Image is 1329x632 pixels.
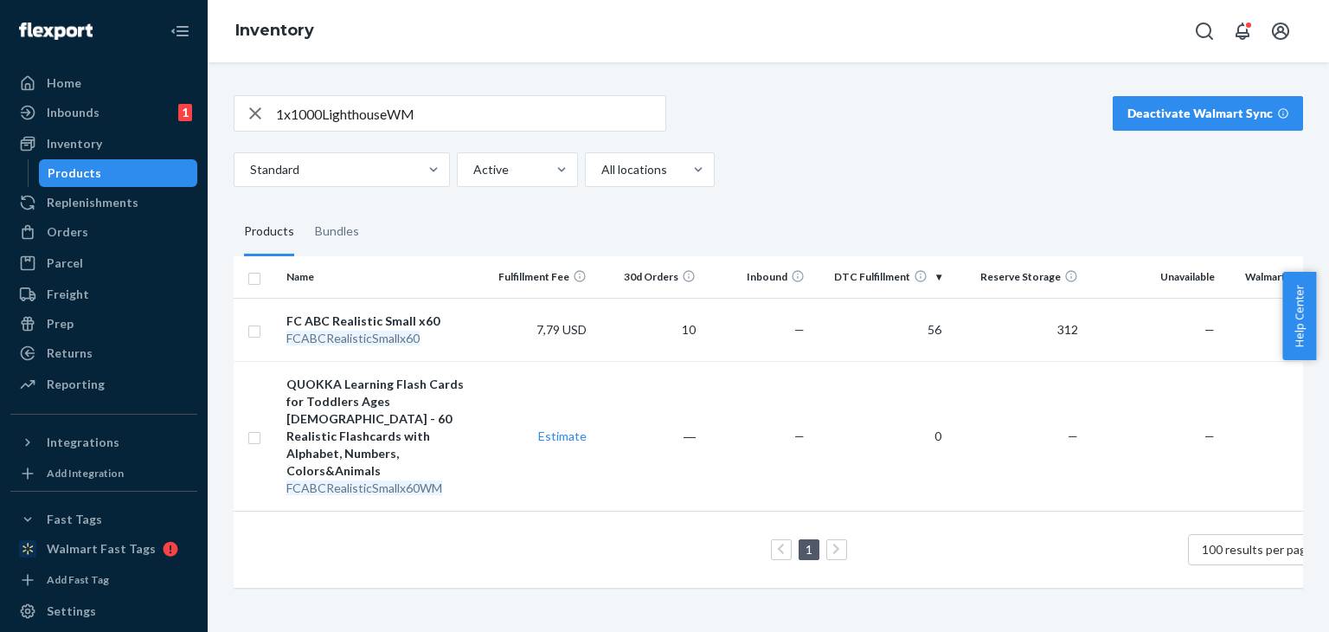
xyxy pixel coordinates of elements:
div: Returns [47,345,93,362]
div: Settings [47,603,96,620]
em: FCABCRealisticSmallx60WM [286,480,442,495]
a: Replenishments [10,189,197,216]
td: 10 [594,298,703,361]
div: Add Fast Tag [47,572,109,587]
td: 312 [948,298,1085,361]
a: Add Integration [10,463,197,484]
th: 30d Orders [594,256,703,298]
a: Returns [10,339,197,367]
div: Orders [47,223,88,241]
button: Open Search Box [1187,14,1222,48]
div: Products [48,164,101,182]
a: Home [10,69,197,97]
a: Inventory [235,21,314,40]
span: — [1204,429,1215,443]
button: Open account menu [1263,14,1298,48]
div: Bundles [315,208,359,256]
span: 100 results per page [1202,542,1313,557]
a: Products [39,159,198,187]
span: — [794,429,805,443]
button: Integrations [10,429,197,456]
a: Page 1 is your current page [802,542,816,557]
a: Settings [10,597,197,625]
div: Parcel [47,255,83,272]
td: 56 [812,298,948,361]
div: Home [47,74,81,92]
th: Fulfillment Fee [484,256,593,298]
th: Unavailable [1085,256,1222,298]
input: Active [472,161,473,178]
a: Inbounds1 [10,99,197,126]
div: 1 [178,104,192,121]
div: Replenishments [47,194,138,211]
a: Walmart Fast Tags [10,535,197,563]
button: Help Center [1282,272,1316,360]
img: Flexport logo [19,23,93,40]
div: Add Integration [47,466,124,480]
a: Reporting [10,371,197,398]
ol: breadcrumbs [221,6,328,56]
button: Fast Tags [10,506,197,533]
td: 0 [812,361,948,511]
span: — [1204,322,1215,337]
input: Search inventory by name or sku [276,96,665,131]
div: Prep [47,315,74,332]
em: FCABCRealisticSmallx60 [286,331,420,345]
div: FC ABC Realistic Small x60 [286,313,478,330]
a: Freight [10,281,197,308]
button: Open notifications [1225,14,1260,48]
div: Inventory [47,135,102,152]
button: Close Navigation [163,14,197,48]
a: Add Fast Tag [10,570,197,590]
a: Estimate [538,429,587,443]
div: Inbounds [47,104,100,121]
input: All locations [600,161,601,178]
button: Deactivate Walmart Sync [1113,96,1303,131]
a: Prep [10,310,197,338]
span: — [1068,429,1078,443]
a: Parcel [10,249,197,277]
th: Reserve Storage [948,256,1085,298]
th: Name [279,256,485,298]
span: — [794,322,805,337]
div: Integrations [47,434,119,451]
th: Inbound [703,256,812,298]
a: Inventory [10,130,197,158]
td: ― [594,361,703,511]
div: Reporting [47,376,105,393]
th: DTC Fulfillment [812,256,948,298]
div: Walmart Fast Tags [47,540,156,558]
div: Freight [47,286,89,303]
a: Orders [10,218,197,246]
div: Fast Tags [47,511,102,528]
div: QUOKKA Learning Flash Cards for Toddlers Ages [DEMOGRAPHIC_DATA] - 60 Realistic Flashcards with A... [286,376,478,480]
span: 7,79 USD [536,322,587,337]
input: Standard [248,161,250,178]
div: Products [244,208,294,256]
